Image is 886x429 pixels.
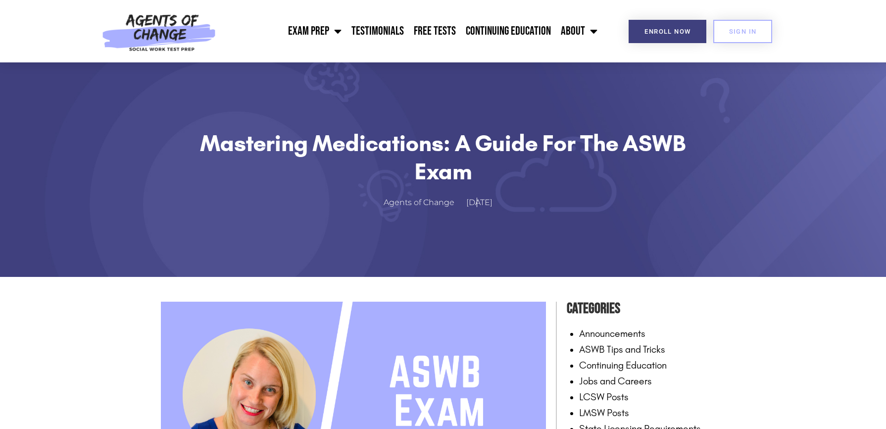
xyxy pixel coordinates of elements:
span: Agents of Change [384,196,454,210]
a: LMSW Posts [579,407,629,419]
a: ASWB Tips and Tricks [579,343,665,355]
a: About [556,19,602,44]
span: Enroll Now [644,28,690,35]
span: SIGN IN [729,28,757,35]
a: Agents of Change [384,196,464,210]
nav: Menu [221,19,602,44]
a: Continuing Education [579,359,667,371]
h4: Categories [567,297,725,321]
a: [DATE] [466,196,502,210]
a: Enroll Now [629,20,706,43]
a: Exam Prep [283,19,346,44]
a: LCSW Posts [579,391,629,403]
a: Continuing Education [461,19,556,44]
time: [DATE] [466,198,492,207]
a: Testimonials [346,19,409,44]
h1: Mastering Medications: A Guide for the ASWB Exam [186,129,700,185]
a: SIGN IN [713,20,773,43]
a: Free Tests [409,19,461,44]
a: Announcements [579,327,645,339]
a: Jobs and Careers [579,375,652,387]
